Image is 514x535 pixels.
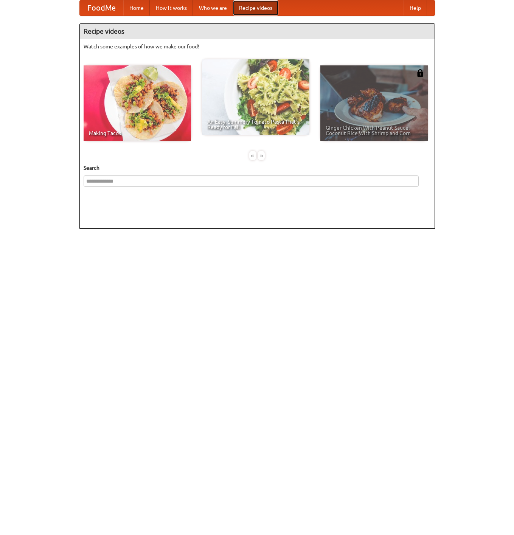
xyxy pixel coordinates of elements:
h4: Recipe videos [80,24,435,39]
a: An Easy, Summery Tomato Pasta That's Ready for Fall [202,59,309,135]
a: Making Tacos [84,65,191,141]
p: Watch some examples of how we make our food! [84,43,431,50]
a: Home [123,0,150,16]
a: Who we are [193,0,233,16]
a: Recipe videos [233,0,278,16]
a: FoodMe [80,0,123,16]
a: Help [404,0,427,16]
span: An Easy, Summery Tomato Pasta That's Ready for Fall [207,119,304,130]
div: « [249,151,256,160]
a: How it works [150,0,193,16]
img: 483408.png [416,69,424,77]
span: Making Tacos [89,130,186,136]
h5: Search [84,164,431,172]
div: » [258,151,265,160]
